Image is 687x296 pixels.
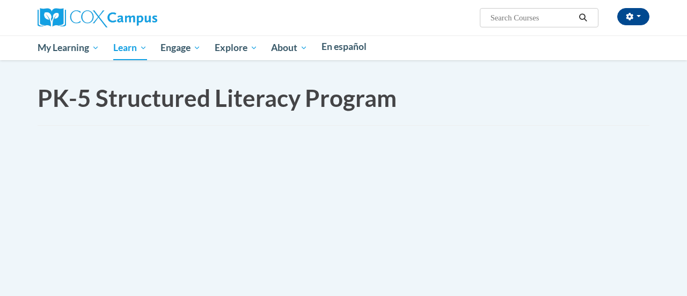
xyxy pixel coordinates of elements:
[315,35,374,58] a: En español
[113,41,147,54] span: Learn
[38,41,99,54] span: My Learning
[154,35,208,60] a: Engage
[265,35,315,60] a: About
[321,41,367,52] span: En español
[38,8,157,27] img: Cox Campus
[575,11,591,24] button: Search
[38,12,157,21] a: Cox Campus
[106,35,154,60] a: Learn
[208,35,265,60] a: Explore
[38,84,397,112] span: PK-5 Structured Literacy Program
[617,8,649,25] button: Account Settings
[489,11,575,24] input: Search Courses
[160,41,201,54] span: Engage
[31,35,106,60] a: My Learning
[30,35,657,60] div: Main menu
[579,14,588,22] i: 
[271,41,308,54] span: About
[215,41,258,54] span: Explore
